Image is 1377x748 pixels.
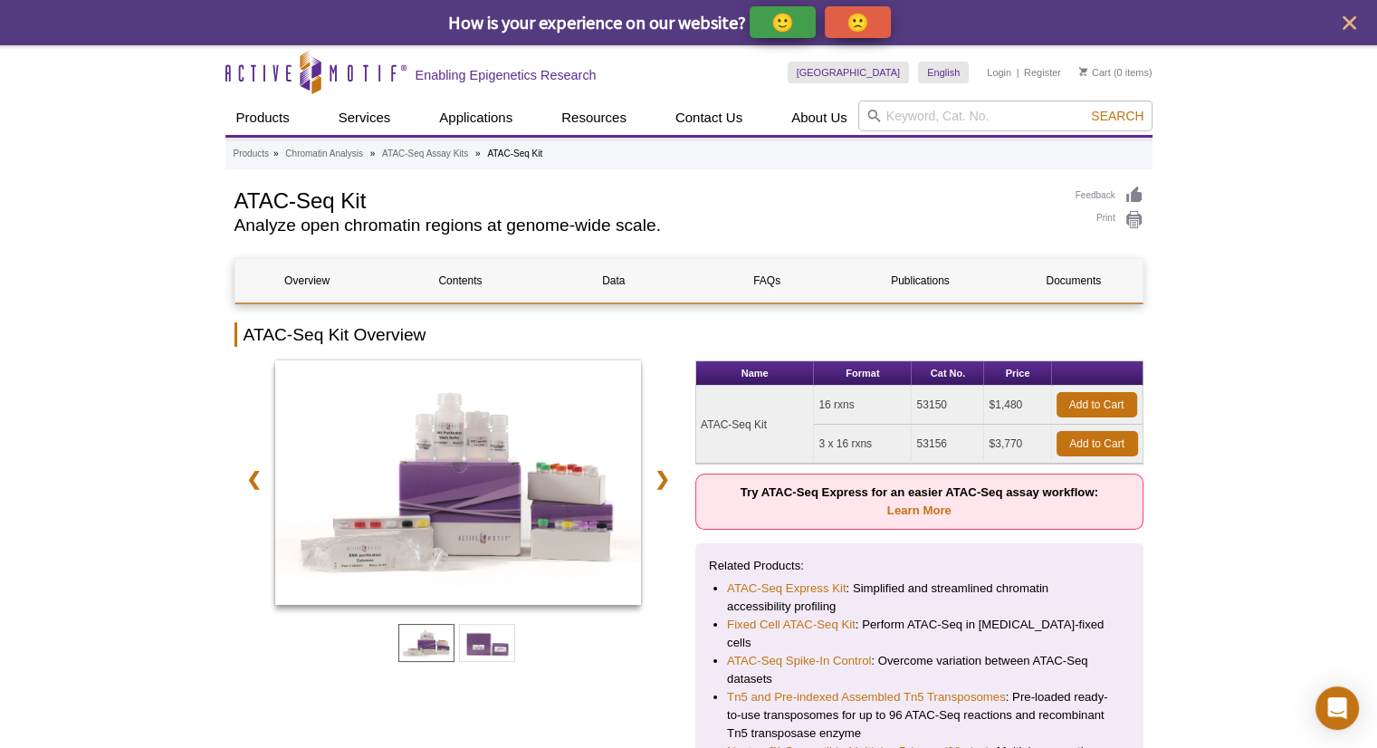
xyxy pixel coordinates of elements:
td: 53150 [912,386,984,425]
th: Price [984,361,1051,386]
td: 53156 [912,425,984,464]
a: Resources [550,101,637,135]
img: Your Cart [1079,67,1087,76]
a: ATAC-Seq Kit [275,360,642,610]
span: Search [1091,109,1143,123]
a: Tn5 and Pre-indexed Assembled Tn5 Transposomes [727,688,1006,706]
a: Contact Us [665,101,753,135]
a: ATAC-Seq Spike-In Control [727,652,871,670]
a: ATAC-Seq Express Kit [727,580,846,598]
a: ❮ [234,458,273,500]
button: close [1338,12,1361,34]
button: Search [1085,108,1149,124]
a: Documents [1001,259,1145,302]
div: Open Intercom Messenger [1315,686,1359,730]
h2: Enabling Epigenetics Research [416,67,597,83]
li: : Perform ATAC-Seq in [MEDICAL_DATA]-fixed cells [727,616,1112,652]
a: Add to Cart [1057,392,1137,417]
a: Publications [848,259,992,302]
li: | [1017,62,1019,83]
a: Data [541,259,685,302]
input: Keyword, Cat. No. [858,101,1152,131]
a: Login [987,66,1011,79]
a: Learn More [887,503,951,517]
span: How is your experience on our website? [448,11,746,34]
th: Format [814,361,912,386]
a: Register [1024,66,1061,79]
h1: ATAC-Seq Kit [234,186,1057,213]
a: Products [234,146,269,162]
li: » [273,149,279,158]
a: FAQs [694,259,838,302]
a: Add to Cart [1057,431,1138,456]
h2: Analyze open chromatin regions at genome-wide scale. [234,217,1057,234]
li: ATAC-Seq Kit [487,149,542,158]
p: 🙂 [771,11,794,34]
a: About Us [780,101,858,135]
li: » [370,149,376,158]
td: $1,480 [984,386,1051,425]
li: : Pre-loaded ready-to-use transposomes for up to 96 ATAC-Seq reactions and recombinant Tn5 transp... [727,688,1112,743]
td: $3,770 [984,425,1051,464]
a: Contents [388,259,532,302]
th: Name [696,361,814,386]
a: Chromatin Analysis [285,146,363,162]
a: Fixed Cell ATAC-Seq Kit [727,616,856,634]
td: ATAC-Seq Kit [696,386,814,464]
a: Print [1076,210,1143,230]
td: 16 rxns [814,386,912,425]
a: ATAC-Seq Assay Kits [382,146,468,162]
a: English [918,62,969,83]
a: Overview [235,259,379,302]
a: Products [225,101,301,135]
p: Related Products: [709,557,1130,575]
li: : Overcome variation between ATAC-Seq datasets [727,652,1112,688]
h2: ATAC-Seq Kit Overview [234,322,1143,347]
a: Feedback [1076,186,1143,206]
li: (0 items) [1079,62,1152,83]
p: 🙁 [846,11,869,34]
li: : Simplified and streamlined chromatin accessibility profiling [727,580,1112,616]
a: [GEOGRAPHIC_DATA] [788,62,910,83]
td: 3 x 16 rxns [814,425,912,464]
a: ❯ [643,458,682,500]
a: Applications [428,101,523,135]
a: Cart [1079,66,1111,79]
img: ATAC-Seq Kit [275,360,642,605]
strong: Try ATAC-Seq Express for an easier ATAC-Seq assay workflow: [741,485,1098,517]
li: » [475,149,481,158]
a: Services [328,101,402,135]
th: Cat No. [912,361,984,386]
